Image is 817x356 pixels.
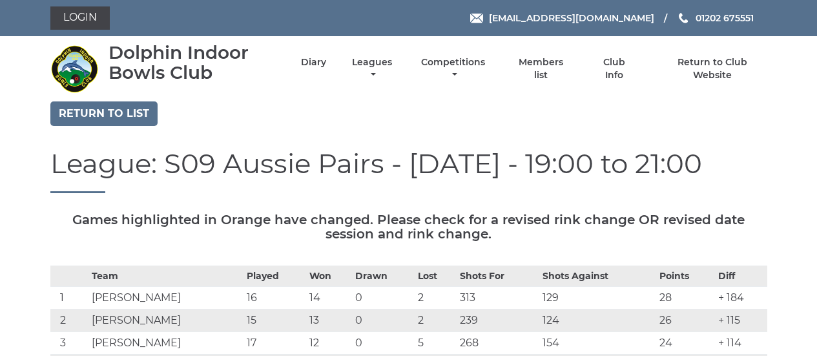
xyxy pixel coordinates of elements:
td: 0 [352,332,415,355]
th: Drawn [352,266,415,287]
a: Leagues [349,56,395,81]
td: 129 [539,287,656,309]
td: [PERSON_NAME] [88,287,243,309]
th: Diff [715,266,767,287]
td: 5 [415,332,457,355]
th: Won [306,266,352,287]
td: 1 [50,287,89,309]
td: 2 [415,309,457,332]
img: Phone us [679,13,688,23]
a: Email [EMAIL_ADDRESS][DOMAIN_NAME] [470,11,654,25]
td: 13 [306,309,352,332]
a: Diary [301,56,326,68]
td: 239 [457,309,539,332]
td: 0 [352,309,415,332]
td: 12 [306,332,352,355]
td: 15 [243,309,306,332]
td: 28 [656,287,715,309]
a: Phone us 01202 675551 [677,11,754,25]
td: + 115 [715,309,767,332]
th: Played [243,266,306,287]
td: + 114 [715,332,767,355]
td: 2 [415,287,457,309]
a: Return to list [50,101,158,126]
td: + 184 [715,287,767,309]
span: [EMAIL_ADDRESS][DOMAIN_NAME] [489,12,654,24]
td: 16 [243,287,306,309]
td: 124 [539,309,656,332]
td: 17 [243,332,306,355]
img: Email [470,14,483,23]
td: 2 [50,309,89,332]
div: Dolphin Indoor Bowls Club [109,43,278,83]
a: Return to Club Website [657,56,767,81]
th: Shots Against [539,266,656,287]
td: 154 [539,332,656,355]
a: Members list [511,56,570,81]
h5: Games highlighted in Orange have changed. Please check for a revised rink change OR revised date ... [50,213,767,241]
th: Shots For [457,266,539,287]
td: [PERSON_NAME] [88,332,243,355]
td: 268 [457,332,539,355]
img: Dolphin Indoor Bowls Club [50,45,99,93]
span: 01202 675551 [696,12,754,24]
td: 0 [352,287,415,309]
h1: League: S09 Aussie Pairs - [DATE] - 19:00 to 21:00 [50,149,767,193]
td: 14 [306,287,352,309]
th: Team [88,266,243,287]
td: 313 [457,287,539,309]
a: Login [50,6,110,30]
td: 24 [656,332,715,355]
th: Lost [415,266,457,287]
a: Club Info [594,56,636,81]
td: [PERSON_NAME] [88,309,243,332]
td: 3 [50,332,89,355]
a: Competitions [419,56,489,81]
td: 26 [656,309,715,332]
th: Points [656,266,715,287]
